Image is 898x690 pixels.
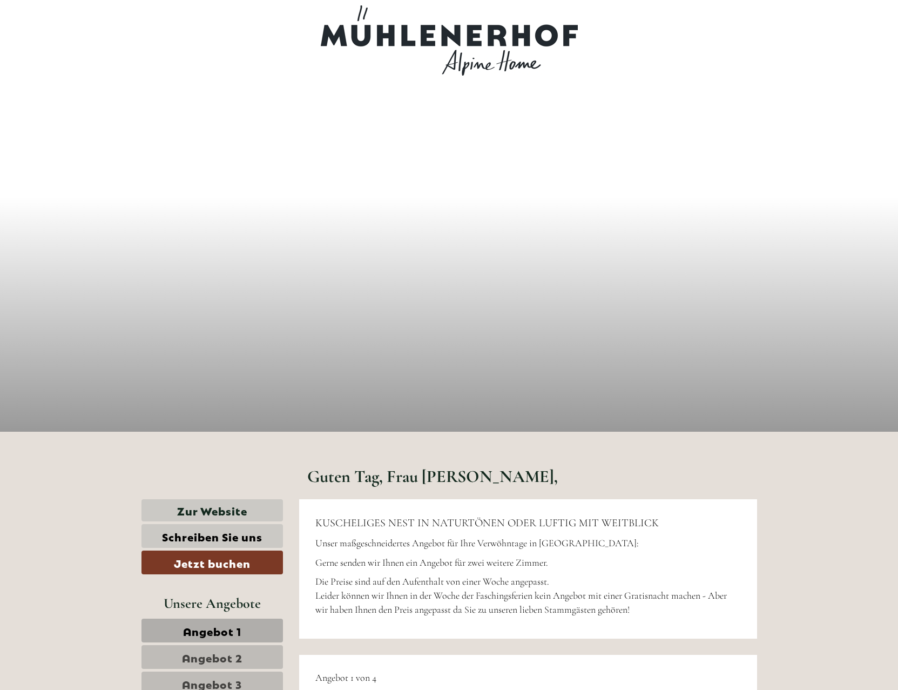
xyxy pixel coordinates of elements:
span: Unser maßgeschneidertes Angebot für Ihre Verwöhntage in [GEOGRAPHIC_DATA]: [315,537,639,549]
a: Schreiben Sie uns [141,524,283,548]
span: KUSCHELIGES NEST IN NATURTÖNEN ODER LUFTIG MIT WEITBLICK [315,517,659,530]
span: Die Preise sind auf den Aufenthalt von einer Woche angepasst. Leider können wir Ihnen in der Woch... [315,575,727,615]
a: Zur Website [141,499,283,521]
a: Jetzt buchen [141,551,283,574]
span: Angebot 2 [182,649,242,665]
h1: Guten Tag, Frau [PERSON_NAME], [307,467,558,486]
span: Angebot 1 [183,623,241,638]
span: Angebot 1 von 4 [315,672,376,684]
div: Unsere Angebote [141,593,283,613]
span: Gerne senden wir Ihnen ein Angebot für zwei weitere Zimmer. [315,557,548,568]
